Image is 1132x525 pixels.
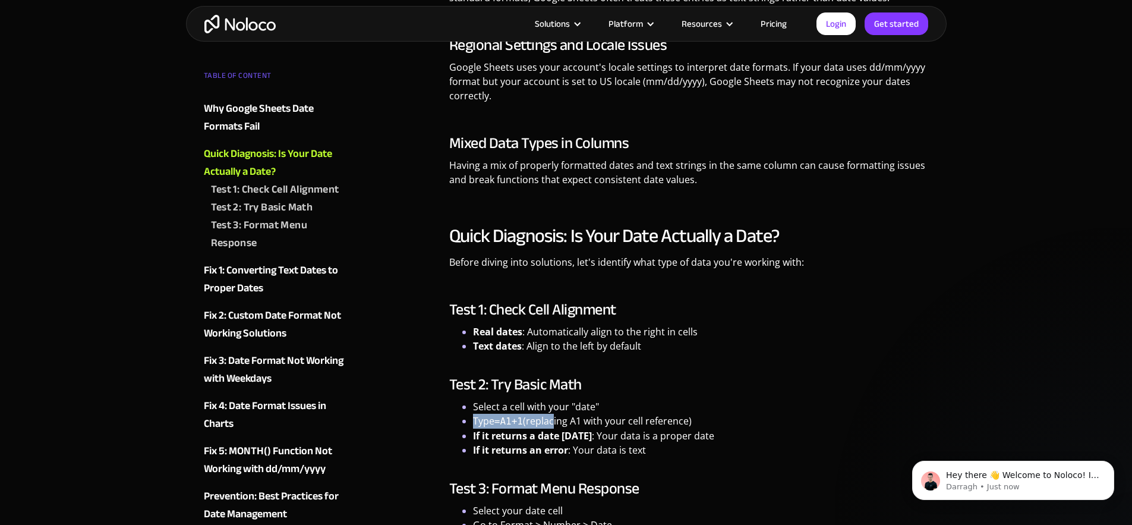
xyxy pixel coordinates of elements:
a: home [204,15,276,33]
div: Solutions [535,16,570,32]
h2: Quick Diagnosis: Is Your Date Actually a Date? [449,224,929,248]
div: Test 2: Try Basic Math [211,199,313,216]
a: Login [816,12,856,35]
div: Resources [682,16,722,32]
strong: Real dates [473,325,522,338]
li: : Your data is text [473,443,929,457]
li: Select your date cell [473,504,929,518]
strong: If it returns a date [DATE] [473,429,592,442]
a: Get started [865,12,928,35]
li: Select a cell with your "date" [473,400,929,414]
h3: Regional Settings and Locale Issues [449,36,929,54]
code: =A1+1 [494,416,523,427]
a: Test 1: Check Cell Alignment [211,181,348,199]
div: TABLE OF CONTENT [204,67,348,90]
strong: If it returns an error [473,444,568,457]
div: Test 1: Check Cell Alignment [211,181,339,199]
h3: Mixed Data Types in Columns [449,134,929,152]
p: Having a mix of properly formatted dates and text strings in the same column can cause formatting... [449,158,929,196]
a: Fix 2: Custom Date Format Not Working Solutions [204,307,348,342]
p: Before diving into solutions, let's identify what type of data you're working with: [449,255,929,278]
div: Platform [608,16,643,32]
div: Solutions [520,16,594,32]
a: Why Google Sheets Date Formats Fail [204,100,348,136]
iframe: Intercom notifications message [894,436,1132,519]
li: : Automatically align to the right in cells [473,325,929,339]
a: Test 3: Format Menu Response [211,216,348,252]
h3: Test 3: Format Menu Response [449,480,929,498]
li: : Your data is a proper date [473,429,929,443]
div: Resources [667,16,746,32]
a: Fix 5: MONTH() Function Not Working with dd/mm/yyyy [204,442,348,478]
a: Fix 1: Converting Text Dates to Proper Dates [204,262,348,297]
h3: Test 2: Try Basic Math [449,376,929,394]
strong: Text dates [473,339,522,353]
p: Google Sheets uses your account's locale settings to interpret date formats. If your data uses dd... [449,60,929,112]
li: : Align to the left by default [473,339,929,353]
a: Prevention: Best Practices for Date Management [204,488,348,523]
a: Pricing [746,16,802,32]
a: Fix 3: Date Format Not Working with Weekdays [204,352,348,388]
a: Test 2: Try Basic Math [211,199,348,216]
a: Quick Diagnosis: Is Your Date Actually a Date? [204,145,348,181]
h3: Test 1: Check Cell Alignment [449,301,929,319]
div: Platform [594,16,667,32]
a: Fix 4: Date Format Issues in Charts [204,397,348,433]
li: Type (replacing A1 with your cell reference) [473,414,929,429]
